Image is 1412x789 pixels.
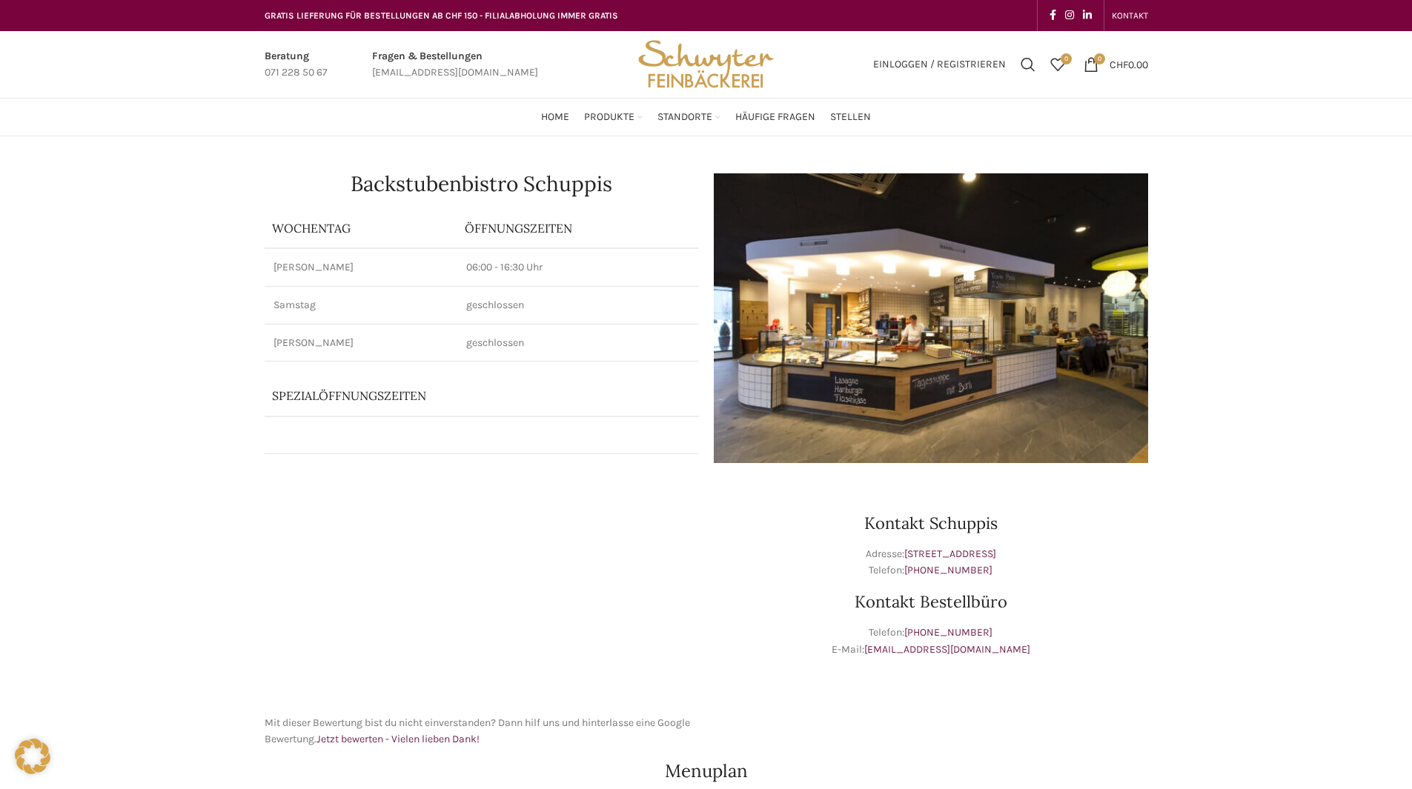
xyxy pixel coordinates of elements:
[265,478,699,700] iframe: schwyter schuppis
[372,48,538,81] a: Infobox link
[866,50,1013,79] a: Einloggen / Registrieren
[265,173,699,194] h1: Backstubenbistro Schuppis
[830,110,871,124] span: Stellen
[633,57,778,70] a: Site logo
[272,387,620,404] p: Spezialöffnungszeiten
[1043,50,1073,79] div: Meine Wunschliste
[657,110,712,124] span: Standorte
[584,102,643,132] a: Produkte
[1078,5,1096,26] a: Linkedin social link
[265,762,1148,780] h2: Menuplan
[904,547,996,560] a: [STREET_ADDRESS]
[257,102,1156,132] div: Main navigation
[714,593,1148,610] h3: Kontakt Bestellbüro
[541,110,569,124] span: Home
[904,564,992,576] a: [PHONE_NUMBER]
[265,48,328,81] a: Infobox link
[714,625,1148,658] p: Telefon: E-Mail:
[274,336,448,350] p: [PERSON_NAME]
[1013,50,1043,79] a: Suchen
[265,715,699,748] p: Mit dieser Bewertung bist du nicht einverstanden? Dann hilf uns und hinterlasse eine Google Bewer...
[1043,50,1073,79] a: 0
[465,220,692,236] p: ÖFFNUNGSZEITEN
[633,31,778,98] img: Bäckerei Schwyter
[1112,1,1148,30] a: KONTAKT
[1061,53,1072,64] span: 0
[714,515,1148,531] h3: Kontakt Schuppis
[735,102,815,132] a: Häufige Fragen
[466,336,690,350] p: geschlossen
[657,102,720,132] a: Standorte
[714,546,1148,579] p: Adresse: Telefon:
[466,260,690,275] p: 06:00 - 16:30 Uhr
[735,110,815,124] span: Häufige Fragen
[1076,50,1156,79] a: 0 CHF0.00
[1045,5,1061,26] a: Facebook social link
[1112,10,1148,21] span: KONTAKT
[541,102,569,132] a: Home
[316,733,480,745] a: Jetzt bewerten - Vielen lieben Dank!
[873,59,1006,70] span: Einloggen / Registrieren
[584,110,634,124] span: Produkte
[1104,1,1156,30] div: Secondary navigation
[466,298,690,313] p: geschlossen
[274,260,448,275] p: [PERSON_NAME]
[864,643,1030,656] a: [EMAIL_ADDRESS][DOMAIN_NAME]
[830,102,871,132] a: Stellen
[272,220,450,236] p: Wochentag
[1061,5,1078,26] a: Instagram social link
[274,298,448,313] p: Samstag
[265,10,618,21] span: GRATIS LIEFERUNG FÜR BESTELLUNGEN AB CHF 150 - FILIALABHOLUNG IMMER GRATIS
[1094,53,1105,64] span: 0
[904,626,992,639] a: [PHONE_NUMBER]
[1110,58,1128,70] span: CHF
[1110,58,1148,70] bdi: 0.00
